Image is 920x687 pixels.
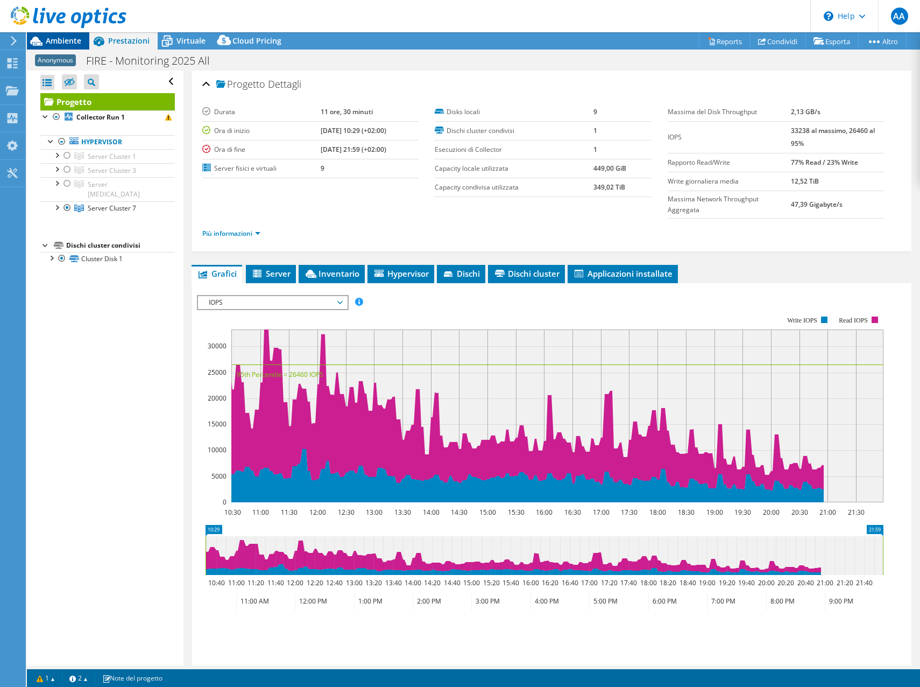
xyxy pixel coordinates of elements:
span: Ambiente [46,36,81,46]
label: Durata [202,107,321,117]
text: 16:00 [522,578,539,587]
span: Dischi [442,268,480,279]
text: 16:30 [564,508,581,517]
b: 1 [593,145,597,154]
a: Server Cluster 7 [40,201,175,215]
text: 18:40 [679,578,696,587]
a: 2 [62,671,95,685]
a: 1 [29,671,62,685]
text: 5000 [211,472,227,481]
label: Capacity locale utilizzata [435,163,593,174]
span: Server Cluster 1 [88,152,136,161]
a: Note del progetto [95,671,170,685]
text: 17:40 [620,578,636,587]
text: 10:40 [208,578,224,587]
svg: \n [824,11,833,21]
text: 12:30 [337,508,354,517]
label: Massima Network Throughput Aggregata [668,194,791,215]
h1: FIRE - Monitoring 2025 All [81,55,227,67]
text: 14:20 [423,578,440,587]
text: 10:30 [224,508,240,517]
a: Server Cluster 5 [40,177,175,201]
text: Read IOPS [839,317,868,324]
text: 21:00 [816,578,833,587]
span: Dischi cluster [493,268,560,279]
text: 13:00 [345,578,362,587]
label: Disks locali [435,107,593,117]
div: Dischi cluster condivisi [66,239,175,252]
text: 18:00 [649,508,666,517]
text: 17:30 [620,508,637,517]
span: IOPS [203,296,342,309]
b: 349,02 TiB [593,183,625,192]
text: 0 [223,497,227,507]
b: 12,52 TiB [791,177,819,186]
text: 13:40 [385,578,401,587]
text: 11:20 [247,578,264,587]
text: 19:20 [718,578,735,587]
b: 33238 al massimo, 26460 al 95% [791,126,875,148]
span: Hypervisor [373,268,429,279]
text: 12:00 [286,578,303,587]
span: Prestazioni [108,36,150,46]
a: Server Cluster 1 [40,149,175,163]
text: 20:00 [758,578,774,587]
text: 30000 [208,341,227,350]
text: 21:00 [819,508,836,517]
text: 19:30 [734,508,751,517]
text: 18:30 [677,508,694,517]
text: 21:20 [836,578,853,587]
text: 15:30 [507,508,524,517]
text: 15:40 [502,578,519,587]
span: AA [891,8,908,25]
h2: Controlli grafico avanzati [197,663,319,684]
a: Server Cluster 3 [40,163,175,177]
text: 15:00 [463,578,479,587]
span: Virtuale [176,36,206,46]
text: 20:30 [791,508,808,517]
text: 19:00 [706,508,723,517]
text: 13:00 [365,508,382,517]
label: IOPS [668,132,791,143]
label: Ora di inizio [202,125,321,136]
text: 11:40 [267,578,284,587]
b: [DATE] 10:29 (+02:00) [321,126,386,135]
b: 11 ore, 30 minuti [321,107,373,116]
text: 16:40 [561,578,578,587]
text: 16:20 [541,578,558,587]
text: 14:40 [443,578,460,587]
span: Progetto [216,79,265,90]
b: 47,39 Gigabyte/s [791,200,843,209]
text: 20:20 [777,578,794,587]
text: 14:00 [404,578,421,587]
text: 12:20 [306,578,323,587]
text: 13:30 [394,508,411,517]
span: Server [251,268,291,279]
text: 16:00 [535,508,552,517]
label: Massima del Disk Throughput [668,107,791,117]
text: 11:00 [228,578,244,587]
label: Ora di fine [202,144,321,155]
a: Condividi [750,33,806,50]
text: 18:20 [659,578,676,587]
span: Server Cluster 7 [88,204,136,213]
a: Cluster Disk 1 [40,252,175,266]
text: 15:00 [479,508,496,517]
label: Capacity condivisa utilizzata [435,182,593,193]
text: 12:40 [325,578,342,587]
a: Hypervisor [40,135,175,149]
text: 20:00 [762,508,779,517]
span: Grafici [197,268,237,279]
label: Esecuzioni di Collector [435,144,593,155]
label: Rapporto Read/Write [668,157,791,168]
b: 449,00 GiB [593,164,626,173]
a: Più informazioni [202,229,260,238]
text: 17:00 [581,578,597,587]
label: Dischi cluster condivisi [435,125,593,136]
text: 11:00 [252,508,268,517]
text: 21:30 [847,508,864,517]
label: Write giornaliera media [668,176,791,187]
span: Dettagli [268,78,301,90]
text: 19:00 [698,578,715,587]
text: 19:40 [738,578,754,587]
